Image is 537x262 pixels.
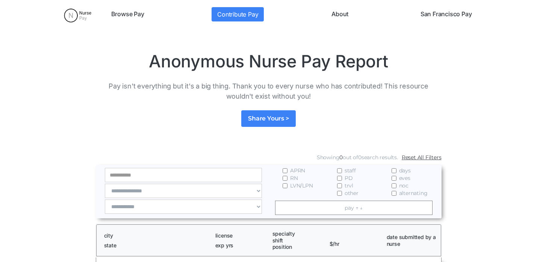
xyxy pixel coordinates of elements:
[399,182,408,189] span: noc
[392,191,396,196] input: alternating
[328,7,351,21] a: About
[345,167,356,174] span: staff
[283,176,287,181] input: RN
[337,191,342,196] input: other
[272,230,323,237] h1: specialty
[337,183,342,188] input: trvl
[283,183,287,188] input: LVN/LPN
[399,189,428,197] span: alternating
[290,182,313,189] span: LVN/LPN
[290,167,305,174] span: APRN
[345,174,353,182] span: PD
[399,174,410,182] span: eves
[337,168,342,173] input: staff
[108,7,147,21] a: Browse Pay
[96,51,442,72] h1: Anonymous Nurse Pay Report
[387,234,437,247] h1: date submitted by a nurse
[345,189,359,197] span: other
[392,168,396,173] input: days
[290,174,298,182] span: RN
[272,244,323,250] h1: position
[358,154,362,161] span: 0
[104,232,209,239] h1: city
[339,154,343,161] span: 0
[272,237,323,244] h1: shift
[96,81,442,101] p: Pay isn't everything but it's a big thing. Thank you to every nurse who has contributed! This res...
[337,176,342,181] input: PD
[330,234,380,247] h1: $/hr
[283,168,287,173] input: APRN
[215,242,266,249] h1: exp yrs
[392,183,396,188] input: noc
[317,154,398,161] div: Showing out of search results.
[215,232,266,239] h1: license
[104,242,209,249] h1: state
[392,176,396,181] input: eves
[345,182,353,189] span: trvl
[212,7,264,21] a: Contribute Pay
[275,201,433,215] a: pay ↑ ↓
[399,167,411,174] span: days
[241,110,295,127] a: Share Yours >
[417,7,475,21] a: San Francisco Pay
[402,154,442,161] a: Reset All Filters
